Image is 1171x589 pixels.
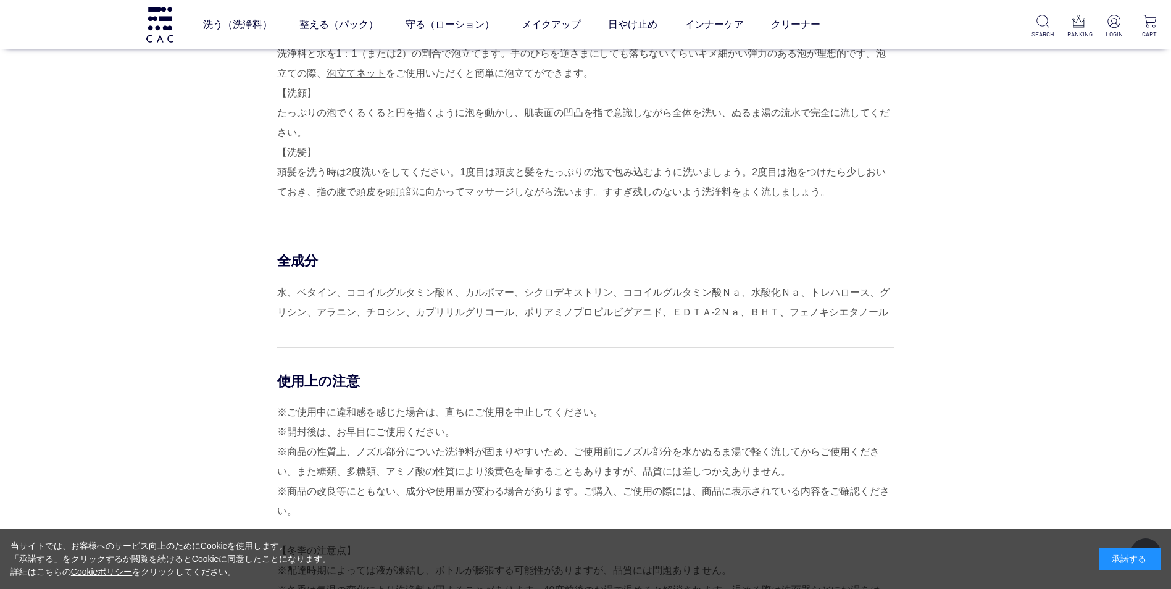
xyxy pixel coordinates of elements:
[1067,15,1090,39] a: RANKING
[277,283,894,322] div: 水、ベタイン、ココイルグルタミン酸Ｋ、カルボマー、シクロデキストリン、ココイルグルタミン酸Ｎａ、水酸化Ｎａ、トレハロース、グリシン、アラニン、チロシン、カプリリルグリコール、ポリアミノプロピルビ...
[1031,30,1054,39] p: SEARCH
[406,7,494,42] a: 守る（ローション）
[771,7,820,42] a: クリーナー
[299,7,378,42] a: 整える（パック）
[1138,15,1161,39] a: CART
[685,7,744,42] a: インナーケア
[144,7,175,42] img: logo
[1031,15,1054,39] a: SEARCH
[1138,30,1161,39] p: CART
[1099,548,1161,570] div: 承諾する
[522,7,581,42] a: メイクアップ
[1102,30,1125,39] p: LOGIN
[203,7,272,42] a: 洗う（洗浄料）
[1067,30,1090,39] p: RANKING
[10,540,331,579] div: 当サイトでは、お客様へのサービス向上のためにCookieを使用します。 「承諾する」をクリックするか閲覧を続けるとCookieに同意したことになります。 詳細はこちらの をクリックしてください。
[277,372,894,390] div: 使用上の注意
[1102,15,1125,39] a: LOGIN
[327,68,386,78] a: 泡立てネット
[71,567,133,577] a: Cookieポリシー
[608,7,657,42] a: 日やけ止め
[277,252,894,270] div: 全成分
[277,24,894,202] div: 【泡立て方】 洗浄料と水を1：1（または2）の割合で泡立てます。手のひらを逆さまにしても落ちないくらいキメ細かい弾力のある泡が理想的です。泡立ての際、 をご使用いただくと簡単に泡立てができます。...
